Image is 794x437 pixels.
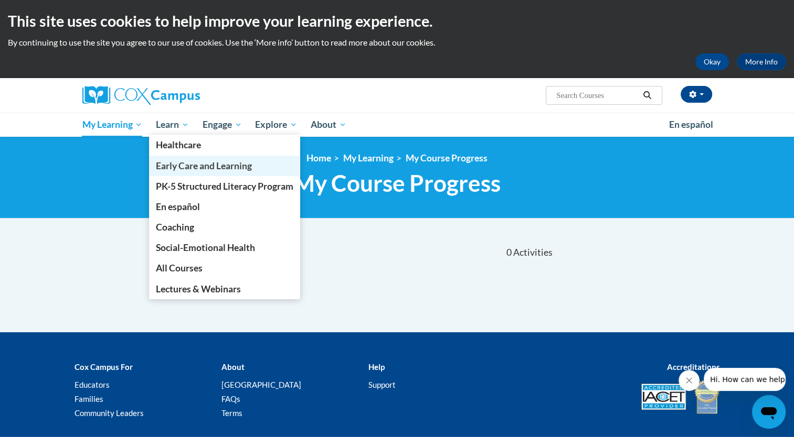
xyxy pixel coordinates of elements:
iframe: Close message [679,370,700,391]
span: Lectures & Webinars [156,283,241,294]
a: Families [75,394,103,403]
a: Learn [149,113,196,137]
a: More Info [737,53,786,70]
a: Terms [221,408,242,418]
a: FAQs [221,394,240,403]
button: Okay [695,53,729,70]
b: Cox Campus For [75,362,133,372]
span: En español [669,119,713,130]
a: Explore [248,113,304,137]
a: Coaching [149,217,300,237]
a: All Courses [149,258,300,278]
input: Search Courses [555,89,639,102]
img: Accredited IACET® Provider [641,384,686,410]
a: Healthcare [149,135,300,155]
a: Support [368,380,395,389]
span: Coaching [156,222,194,233]
b: About [221,362,244,372]
span: PK-5 Structured Literacy Program [156,181,293,192]
a: Engage [196,113,249,137]
span: Engage [203,118,242,131]
a: [GEOGRAPHIC_DATA] [221,380,301,389]
a: Home [306,152,331,163]
span: My Course Progress [293,169,501,197]
button: Account Settings [681,86,712,103]
span: Healthcare [156,139,201,150]
a: Early Care and Learning [149,156,300,176]
a: En español [662,114,720,136]
span: My Learning [82,118,142,131]
a: En español [149,196,300,217]
p: By continuing to use the site you agree to our use of cookies. Use the ‘More info’ button to read... [8,37,786,48]
a: My Course Progress [406,152,488,163]
span: Activities [513,247,553,258]
a: About [304,113,353,137]
a: My Learning [76,113,150,137]
a: Cox Campus [82,86,282,105]
a: Social-Emotional Health [149,237,300,258]
a: Community Leaders [75,408,144,418]
img: Cox Campus [82,86,200,105]
span: 0 [506,247,511,258]
span: All Courses [156,263,203,274]
span: Learn [156,118,189,131]
h2: This site uses cookies to help improve your learning experience. [8,10,786,31]
a: Lectures & Webinars [149,279,300,299]
iframe: Message from company [704,368,786,391]
button: Search [639,89,655,102]
b: Help [368,362,384,372]
iframe: Button to launch messaging window [752,395,786,429]
span: About [311,118,346,131]
a: PK-5 Structured Literacy Program [149,176,300,196]
b: Accreditations [667,362,720,372]
img: IDA® Accredited [694,378,720,415]
span: Early Care and Learning [156,160,252,171]
span: Social-Emotional Health [156,242,255,253]
span: Explore [255,118,297,131]
span: Hi. How can we help? [6,7,85,16]
div: Main menu [67,113,728,137]
a: My Learning [343,152,394,163]
a: Educators [75,380,110,389]
span: En español [156,201,200,212]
